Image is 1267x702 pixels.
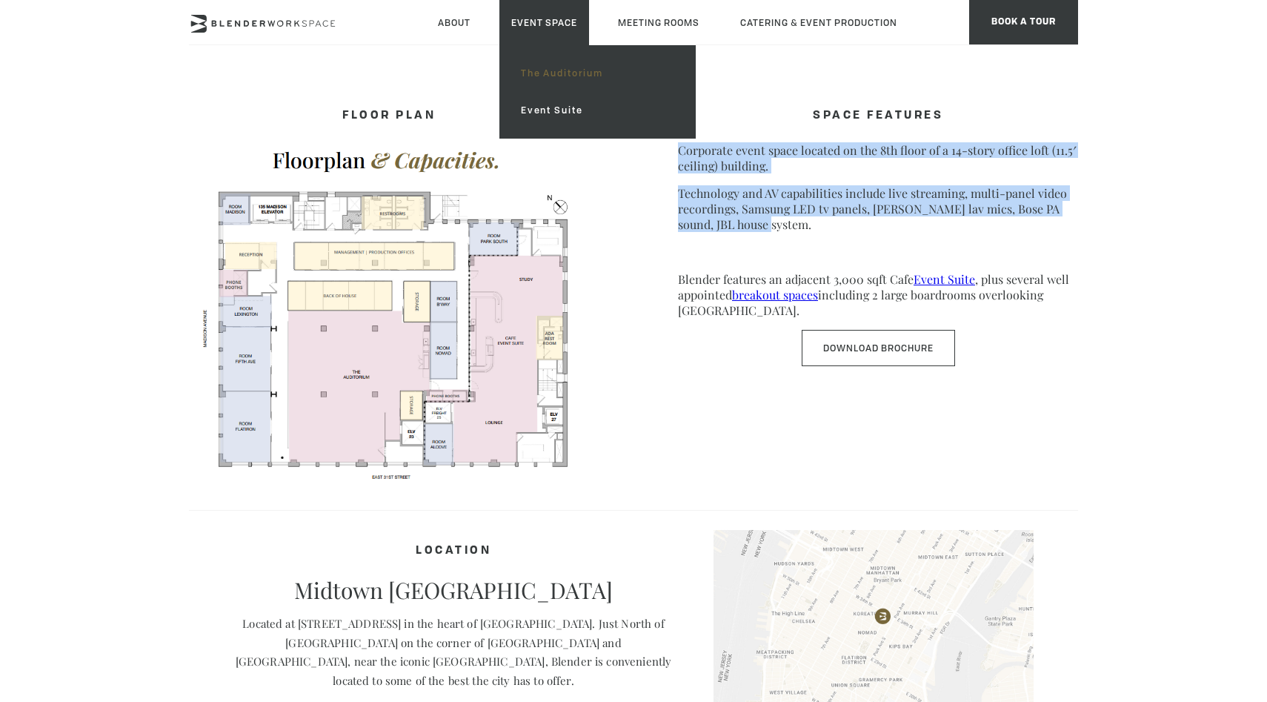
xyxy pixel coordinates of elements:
[802,330,955,366] a: Download Brochure
[678,102,1078,130] h4: SPACE FEATURES
[678,271,1078,318] p: Blender features an adjacent 3,000 sqft Cafe , plus several well appointed including 2 large boar...
[732,287,818,302] a: breakout spaces
[678,185,1078,232] p: Technology and AV capabilities include live streaming, multi-panel video recordings, Samsung LED ...
[233,615,674,690] p: Located at [STREET_ADDRESS] in the heart of [GEOGRAPHIC_DATA]. Just North of [GEOGRAPHIC_DATA] on...
[509,55,686,92] a: The Auditorium
[189,136,589,483] img: FLOORPLAN-Screenshot-2025.png
[189,102,589,130] h4: FLOOR PLAN
[233,537,674,566] h4: Location
[914,271,975,287] a: Event Suite
[678,142,1078,173] p: Corporate event space located on the 8th floor of a 14-story office loft (11.5′ ceiling) building.
[1000,512,1267,702] iframe: Chat Widget
[509,92,686,129] a: Event Suite
[233,577,674,603] p: Midtown [GEOGRAPHIC_DATA]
